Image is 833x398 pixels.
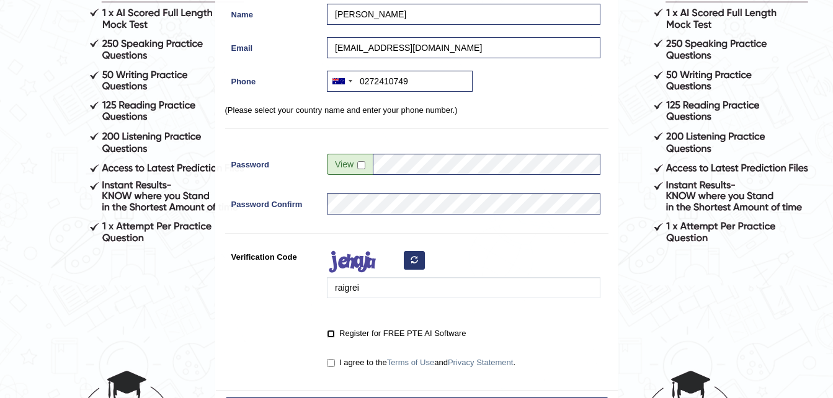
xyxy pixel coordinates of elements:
[327,356,515,369] label: I agree to the and .
[327,327,466,340] label: Register for FREE PTE AI Software
[448,358,514,367] a: Privacy Statement
[225,193,321,210] label: Password Confirm
[357,161,365,169] input: Show/Hide Password
[225,4,321,20] label: Name
[225,104,608,116] p: (Please select your country name and enter your phone number.)
[327,330,335,338] input: Register for FREE PTE AI Software
[225,71,321,87] label: Phone
[387,358,435,367] a: Terms of Use
[327,359,335,367] input: I agree to theTerms of UseandPrivacy Statement.
[327,71,356,91] div: Australia: +61
[327,71,473,92] input: +61 412 345 678
[225,154,321,170] label: Password
[225,246,321,263] label: Verification Code
[225,37,321,54] label: Email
